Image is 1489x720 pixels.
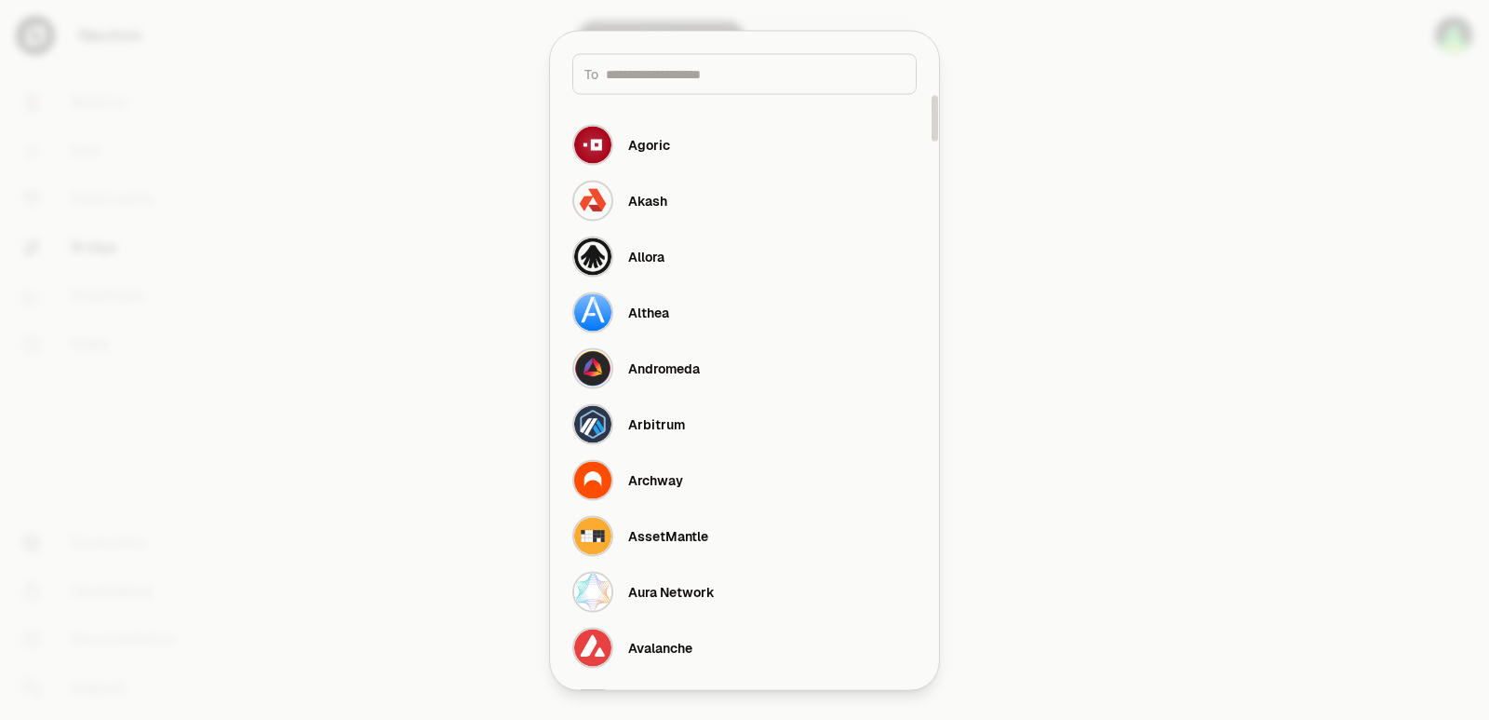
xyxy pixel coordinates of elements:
[561,228,928,284] button: Allora LogoAllora
[561,116,928,172] button: Agoric LogoAgoric
[574,461,611,498] img: Archway Logo
[628,191,667,210] div: Akash
[628,359,700,377] div: Andromeda
[561,284,928,340] button: Althea LogoAlthea
[574,238,611,275] img: Allora Logo
[628,303,669,321] div: Althea
[561,452,928,508] button: Archway LogoArchway
[561,619,928,675] button: Avalanche LogoAvalanche
[574,349,611,387] img: Andromeda Logo
[561,340,928,396] button: Andromeda LogoAndromeda
[574,629,611,666] img: Avalanche Logo
[628,414,685,433] div: Arbitrum
[574,573,611,610] img: Aura Network Logo
[628,247,664,265] div: Allora
[628,526,708,545] div: AssetMantle
[584,64,598,83] span: To
[574,182,611,219] img: Akash Logo
[574,293,611,331] img: Althea Logo
[574,126,611,163] img: Agoric Logo
[628,582,715,601] div: Aura Network
[561,172,928,228] button: Akash LogoAkash
[574,517,611,554] img: AssetMantle Logo
[561,564,928,619] button: Aura Network LogoAura Network
[561,396,928,452] button: Arbitrum LogoArbitrum
[561,508,928,564] button: AssetMantle LogoAssetMantle
[574,405,611,442] img: Arbitrum Logo
[628,470,683,489] div: Archway
[628,135,670,154] div: Agoric
[628,638,692,657] div: Avalanche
